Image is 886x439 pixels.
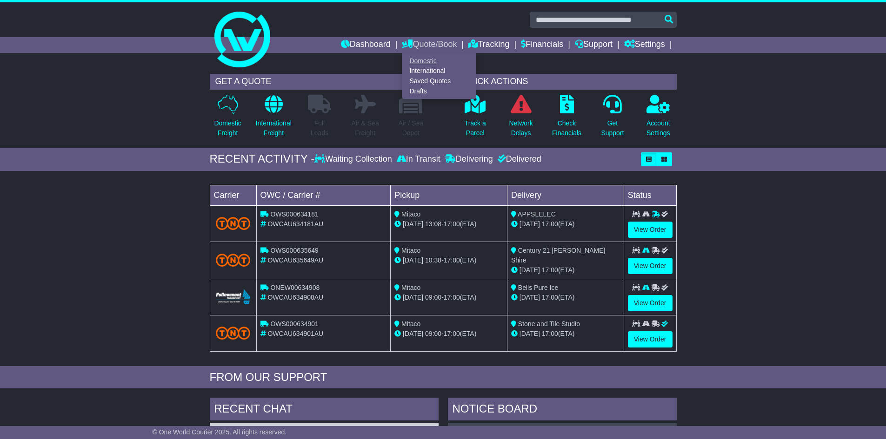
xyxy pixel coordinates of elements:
a: NetworkDelays [508,94,533,143]
div: - (ETA) [394,329,503,339]
span: 13:08 [425,220,441,228]
div: GET A QUOTE [210,74,429,90]
img: TNT_Domestic.png [216,254,251,266]
div: Quote/Book [402,53,476,99]
span: 17:00 [444,220,460,228]
div: RECENT CHAT [210,398,439,423]
div: FROM OUR SUPPORT [210,371,677,384]
p: Air & Sea Freight [352,118,379,138]
span: 17:00 [542,220,558,228]
div: Waiting Collection [314,154,394,164]
div: Delivered [495,154,541,164]
a: Tracking [468,37,509,53]
span: OWS000635649 [270,247,319,254]
div: - (ETA) [394,293,503,302]
p: Air / Sea Depot [399,118,424,138]
span: © One World Courier 2025. All rights reserved. [153,428,287,436]
a: InternationalFreight [255,94,292,143]
span: Mitaco [401,284,420,291]
span: Mitaco [401,210,420,218]
img: Followmont_Transport.png [216,289,251,305]
div: NOTICE BOARD [448,398,677,423]
img: TNT_Domestic.png [216,327,251,339]
span: OWCAU634901AU [267,330,323,337]
a: View Order [628,222,673,238]
p: Domestic Freight [214,118,241,138]
a: Financials [521,37,563,53]
span: OWS000634181 [270,210,319,218]
span: Century 21 [PERSON_NAME] Shire [511,247,605,264]
a: Track aParcel [464,94,486,143]
span: [DATE] [403,220,423,228]
span: Mitaco [401,320,420,328]
span: [DATE] [403,330,423,337]
span: OWS000634901 [270,320,319,328]
td: Delivery [507,185,624,205]
p: Track a Parcel [465,118,486,138]
img: TNT_Domestic.png [216,217,251,229]
span: OWCAU634181AU [267,220,323,228]
span: 17:00 [542,266,558,274]
span: [DATE] [403,256,423,264]
a: Saved Quotes [402,76,476,86]
span: [DATE] [520,266,540,274]
a: Quote/Book [402,37,457,53]
p: Account Settings [646,118,670,138]
p: Full Loads [308,118,331,138]
div: (ETA) [511,265,620,275]
span: 17:00 [542,294,558,301]
span: 09:00 [425,294,441,301]
a: International [402,66,476,76]
a: CheckFinancials [552,94,582,143]
span: 10:38 [425,256,441,264]
p: International Freight [256,118,292,138]
span: [DATE] [403,294,423,301]
a: AccountSettings [646,94,671,143]
div: (ETA) [511,329,620,339]
span: Mitaco [401,247,420,254]
a: DomesticFreight [213,94,241,143]
a: Dashboard [341,37,391,53]
a: Drafts [402,86,476,96]
span: Stone and Tile Studio [518,320,580,328]
a: Support [575,37,613,53]
td: Carrier [210,185,256,205]
a: View Order [628,295,673,311]
div: In Transit [394,154,443,164]
td: Pickup [391,185,507,205]
td: OWC / Carrier # [256,185,391,205]
span: APPSLELEC [518,210,556,218]
div: RECENT ACTIVITY - [210,152,315,166]
a: Settings [624,37,665,53]
div: Delivering [443,154,495,164]
span: OWCAU635649AU [267,256,323,264]
a: GetSupport [600,94,624,143]
span: 17:00 [444,330,460,337]
div: (ETA) [511,219,620,229]
span: 17:00 [542,330,558,337]
span: [DATE] [520,330,540,337]
a: View Order [628,258,673,274]
span: 09:00 [425,330,441,337]
td: Status [624,185,676,205]
span: [DATE] [520,220,540,228]
p: Check Financials [552,118,581,138]
a: Domestic [402,56,476,66]
div: - (ETA) [394,219,503,229]
p: Network Delays [509,118,533,138]
div: (ETA) [511,293,620,302]
div: - (ETA) [394,256,503,265]
span: ONEW00634908 [270,284,320,291]
span: 17:00 [444,256,460,264]
span: 17:00 [444,294,460,301]
a: View Order [628,331,673,347]
p: Get Support [601,118,624,138]
span: [DATE] [520,294,540,301]
div: QUICK ACTIONS [457,74,677,90]
span: OWCAU634908AU [267,294,323,301]
span: Bells Pure Ice [518,284,558,291]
